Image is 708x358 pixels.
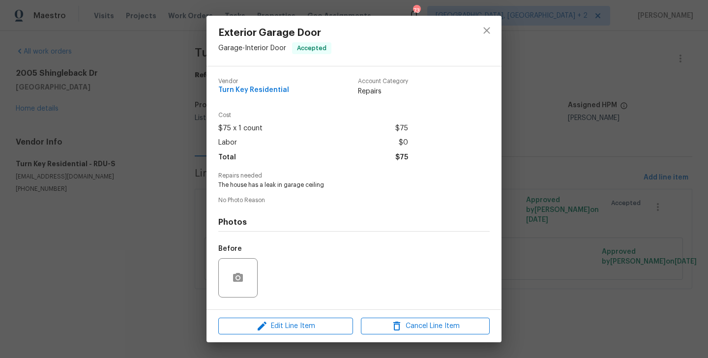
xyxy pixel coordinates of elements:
[218,121,263,136] span: $75 x 1 count
[218,150,236,165] span: Total
[218,87,289,94] span: Turn Key Residential
[218,136,237,150] span: Labor
[218,197,490,204] span: No Photo Reason
[218,28,331,38] span: Exterior Garage Door
[218,112,408,119] span: Cost
[218,245,242,252] h5: Before
[399,136,408,150] span: $0
[395,121,408,136] span: $75
[364,320,487,332] span: Cancel Line Item
[358,78,408,85] span: Account Category
[395,150,408,165] span: $75
[218,78,289,85] span: Vendor
[361,318,490,335] button: Cancel Line Item
[218,318,353,335] button: Edit Line Item
[293,43,330,53] span: Accepted
[358,87,408,96] span: Repairs
[218,173,490,179] span: Repairs needed
[221,320,350,332] span: Edit Line Item
[218,217,490,227] h4: Photos
[475,19,499,42] button: close
[218,45,286,52] span: Garage - Interior Door
[218,181,463,189] span: The house has a leak in garage ceiling
[413,6,420,16] div: 73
